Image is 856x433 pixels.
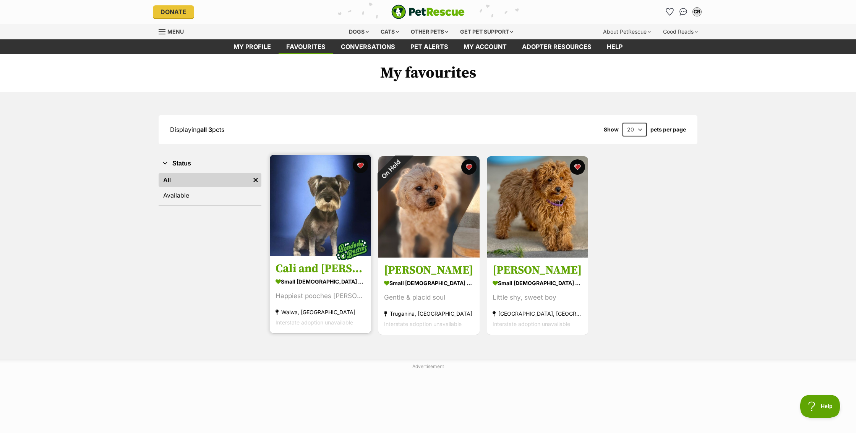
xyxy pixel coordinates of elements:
[493,263,582,278] h3: [PERSON_NAME]
[159,188,261,202] a: Available
[378,258,480,335] a: [PERSON_NAME] small [DEMOGRAPHIC_DATA] Dog Gentle & placid soul Truganina, [GEOGRAPHIC_DATA] Inte...
[333,39,403,54] a: conversations
[276,276,365,287] div: small [DEMOGRAPHIC_DATA] Dog
[270,256,371,334] a: Cali and [PERSON_NAME] small [DEMOGRAPHIC_DATA] Dog Happiest pooches [PERSON_NAME] Walwa, [GEOGRA...
[384,263,474,278] h3: [PERSON_NAME]
[276,291,365,302] div: Happiest pooches [PERSON_NAME]
[461,159,477,175] button: favourite
[279,39,333,54] a: Favourites
[405,24,454,39] div: Other pets
[159,24,189,38] a: Menu
[159,159,261,169] button: Status
[200,126,212,133] strong: all 3
[455,24,519,39] div: Get pet support
[378,156,480,258] img: Quinn
[368,146,413,191] div: On Hold
[487,258,588,335] a: [PERSON_NAME] small [DEMOGRAPHIC_DATA] Dog Little shy, sweet boy [GEOGRAPHIC_DATA], [GEOGRAPHIC_D...
[384,293,474,303] div: Gentle & placid soul
[570,159,585,175] button: favourite
[604,126,619,133] span: Show
[663,6,676,18] a: Favourites
[378,251,480,259] a: On Hold
[250,173,261,187] a: Remove filter
[344,24,374,39] div: Dogs
[663,6,703,18] ul: Account quick links
[391,5,465,19] a: PetRescue
[153,5,194,18] a: Donate
[493,278,582,289] div: small [DEMOGRAPHIC_DATA] Dog
[159,172,261,205] div: Status
[514,39,599,54] a: Adopter resources
[658,24,703,39] div: Good Reads
[403,39,456,54] a: Pet alerts
[353,158,368,173] button: favourite
[650,126,686,133] label: pets per page
[276,307,365,318] div: Walwa, [GEOGRAPHIC_DATA]
[384,309,474,319] div: Truganina, [GEOGRAPHIC_DATA]
[167,28,184,35] span: Menu
[493,309,582,319] div: [GEOGRAPHIC_DATA], [GEOGRAPHIC_DATA]
[276,319,353,326] span: Interstate adoption unavailable
[384,321,462,328] span: Interstate adoption unavailable
[375,24,404,39] div: Cats
[226,39,279,54] a: My profile
[384,278,474,289] div: small [DEMOGRAPHIC_DATA] Dog
[391,5,465,19] img: logo-e224e6f780fb5917bec1dbf3a21bbac754714ae5b6737aabdf751b685950b380.svg
[693,8,701,16] div: CR
[456,39,514,54] a: My account
[599,39,630,54] a: Help
[487,156,588,258] img: Quade
[598,24,656,39] div: About PetRescue
[677,6,689,18] a: Conversations
[691,6,703,18] button: My account
[800,395,841,418] iframe: Help Scout Beacon - Open
[493,293,582,303] div: Little shy, sweet boy
[679,8,687,16] img: chat-41dd97257d64d25036548639549fe6c8038ab92f7586957e7f3b1b290dea8141.svg
[493,321,570,328] span: Interstate adoption unavailable
[276,262,365,276] h3: Cali and [PERSON_NAME]
[170,126,224,133] span: Displaying pets
[270,155,371,256] img: Cali and Theo
[333,231,371,269] img: bonded besties
[159,173,250,187] a: All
